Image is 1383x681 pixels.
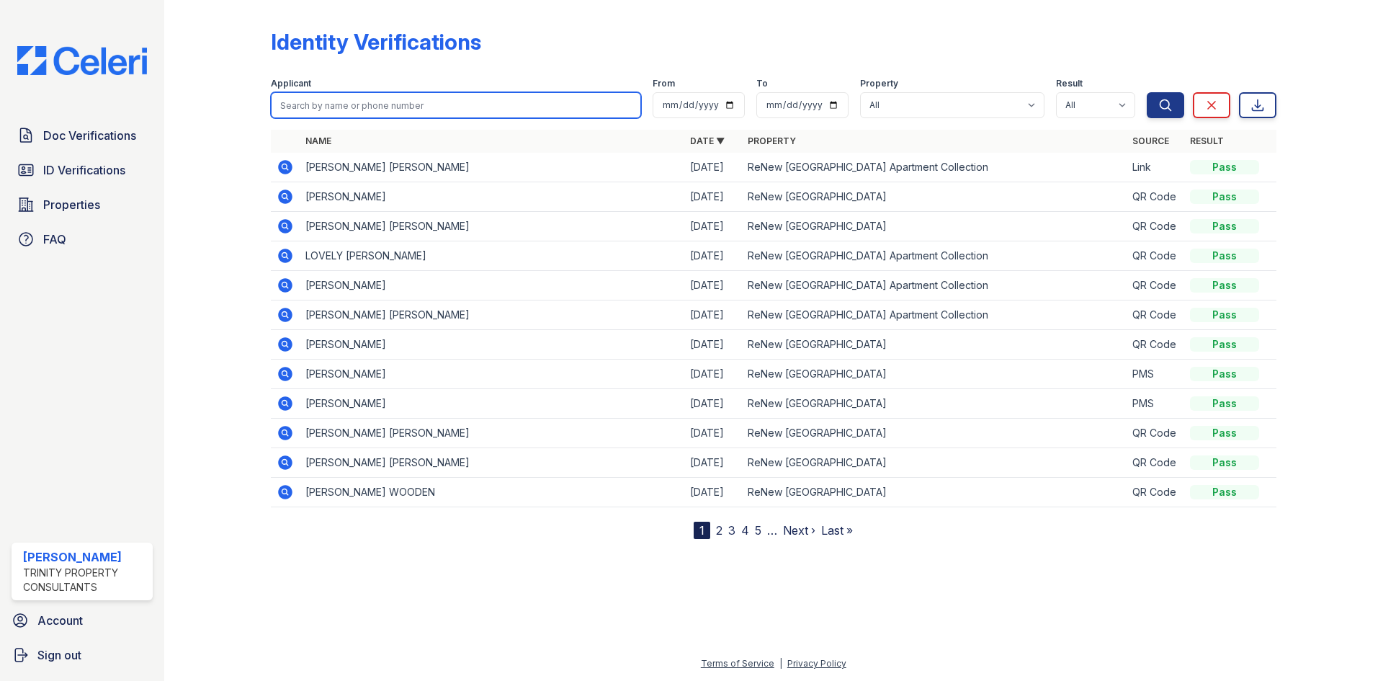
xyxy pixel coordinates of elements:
[783,523,815,538] a: Next ›
[1127,330,1184,360] td: QR Code
[1127,360,1184,389] td: PMS
[742,419,1127,448] td: ReNew [GEOGRAPHIC_DATA]
[300,389,684,419] td: [PERSON_NAME]
[821,523,853,538] a: Last »
[300,330,684,360] td: [PERSON_NAME]
[742,271,1127,301] td: ReNew [GEOGRAPHIC_DATA] Apartment Collection
[742,241,1127,271] td: ReNew [GEOGRAPHIC_DATA] Apartment Collection
[12,156,153,184] a: ID Verifications
[684,212,742,241] td: [DATE]
[300,182,684,212] td: [PERSON_NAME]
[742,448,1127,478] td: ReNew [GEOGRAPHIC_DATA]
[1190,337,1259,352] div: Pass
[1127,389,1184,419] td: PMS
[300,448,684,478] td: [PERSON_NAME] [PERSON_NAME]
[1190,367,1259,381] div: Pass
[684,360,742,389] td: [DATE]
[742,360,1127,389] td: ReNew [GEOGRAPHIC_DATA]
[300,153,684,182] td: [PERSON_NAME] [PERSON_NAME]
[741,523,749,538] a: 4
[300,478,684,507] td: [PERSON_NAME] WOODEN
[1190,455,1259,470] div: Pass
[767,522,777,539] span: …
[1127,419,1184,448] td: QR Code
[1190,160,1259,174] div: Pass
[1190,426,1259,440] div: Pass
[860,78,898,89] label: Property
[1190,485,1259,499] div: Pass
[684,478,742,507] td: [DATE]
[300,419,684,448] td: [PERSON_NAME] [PERSON_NAME]
[12,190,153,219] a: Properties
[271,92,641,118] input: Search by name or phone number
[6,606,158,635] a: Account
[779,658,782,669] div: |
[305,135,331,146] a: Name
[684,271,742,301] td: [DATE]
[684,153,742,182] td: [DATE]
[684,448,742,478] td: [DATE]
[1056,78,1083,89] label: Result
[1190,308,1259,322] div: Pass
[1132,135,1169,146] a: Source
[23,548,147,566] div: [PERSON_NAME]
[1190,135,1224,146] a: Result
[43,196,100,213] span: Properties
[748,135,796,146] a: Property
[1127,271,1184,301] td: QR Code
[742,330,1127,360] td: ReNew [GEOGRAPHIC_DATA]
[6,641,158,669] a: Sign out
[300,241,684,271] td: LOVELY [PERSON_NAME]
[684,182,742,212] td: [DATE]
[742,389,1127,419] td: ReNew [GEOGRAPHIC_DATA]
[43,127,136,144] span: Doc Verifications
[1190,278,1259,293] div: Pass
[684,301,742,330] td: [DATE]
[37,612,83,629] span: Account
[1190,190,1259,204] div: Pass
[787,658,846,669] a: Privacy Policy
[12,121,153,150] a: Doc Verifications
[684,330,742,360] td: [DATE]
[300,301,684,330] td: [PERSON_NAME] [PERSON_NAME]
[1127,448,1184,478] td: QR Code
[1127,212,1184,241] td: QR Code
[1127,182,1184,212] td: QR Code
[742,301,1127,330] td: ReNew [GEOGRAPHIC_DATA] Apartment Collection
[6,46,158,75] img: CE_Logo_Blue-a8612792a0a2168367f1c8372b55b34899dd931a85d93a1a3d3e32e68fde9ad4.png
[701,658,774,669] a: Terms of Service
[756,78,768,89] label: To
[1127,301,1184,330] td: QR Code
[684,241,742,271] td: [DATE]
[716,523,722,538] a: 2
[1127,153,1184,182] td: Link
[1190,249,1259,263] div: Pass
[1127,478,1184,507] td: QR Code
[728,523,735,538] a: 3
[300,271,684,301] td: [PERSON_NAME]
[694,522,710,539] div: 1
[300,212,684,241] td: [PERSON_NAME] [PERSON_NAME]
[271,29,481,55] div: Identity Verifications
[653,78,675,89] label: From
[742,212,1127,241] td: ReNew [GEOGRAPHIC_DATA]
[271,78,311,89] label: Applicant
[1190,219,1259,233] div: Pass
[742,478,1127,507] td: ReNew [GEOGRAPHIC_DATA]
[1190,396,1259,411] div: Pass
[742,182,1127,212] td: ReNew [GEOGRAPHIC_DATA]
[684,419,742,448] td: [DATE]
[742,153,1127,182] td: ReNew [GEOGRAPHIC_DATA] Apartment Collection
[684,389,742,419] td: [DATE]
[755,523,761,538] a: 5
[12,225,153,254] a: FAQ
[43,161,125,179] span: ID Verifications
[690,135,725,146] a: Date ▼
[1127,241,1184,271] td: QR Code
[300,360,684,389] td: [PERSON_NAME]
[43,231,66,248] span: FAQ
[23,566,147,595] div: Trinity Property Consultants
[37,646,81,664] span: Sign out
